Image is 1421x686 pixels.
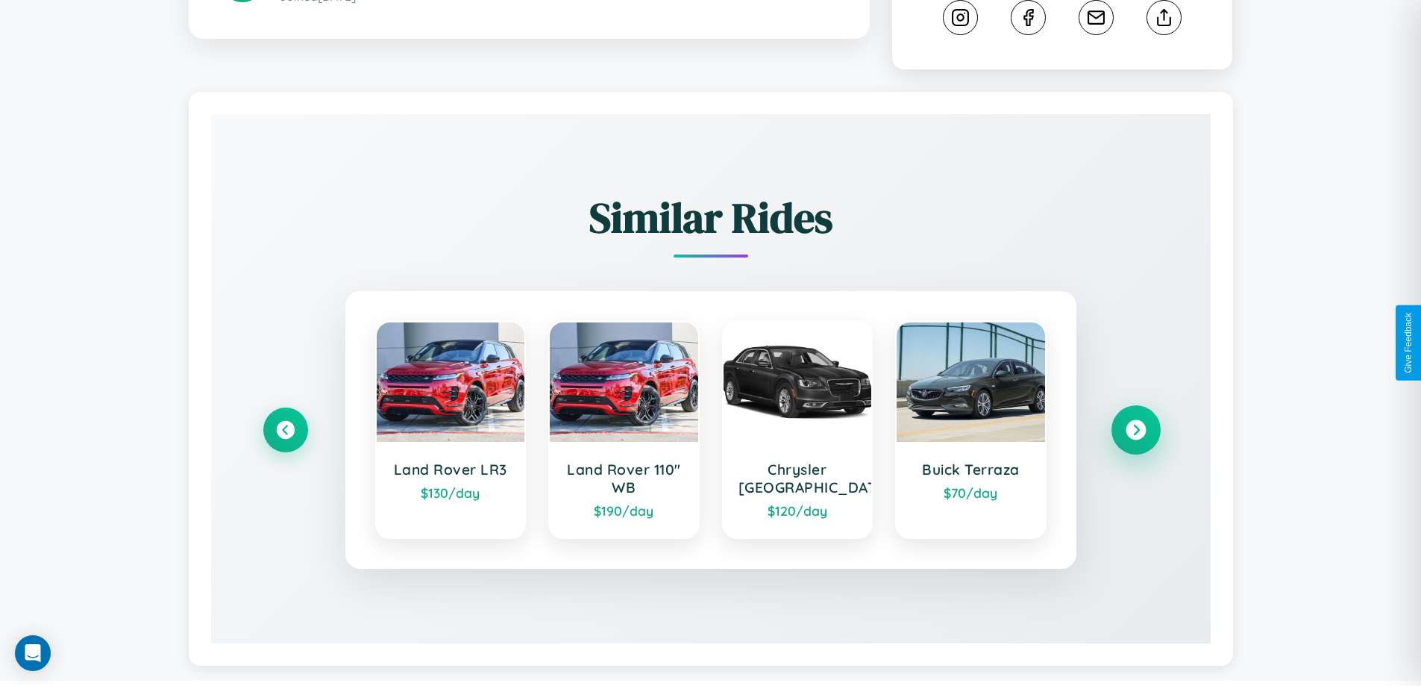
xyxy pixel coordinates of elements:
[565,502,683,519] div: $ 190 /day
[548,321,700,539] a: Land Rover 110" WB$190/day
[722,321,873,539] a: Chrysler [GEOGRAPHIC_DATA]$120/day
[392,484,510,501] div: $ 130 /day
[895,321,1047,539] a: Buick Terraza$70/day
[565,461,683,496] h3: Land Rover 110" WB
[392,461,510,478] h3: Land Rover LR3
[912,461,1030,478] h3: Buick Terraza
[912,484,1030,501] div: $ 70 /day
[263,189,1158,246] h2: Similar Rides
[738,461,857,496] h3: Chrysler [GEOGRAPHIC_DATA]
[15,635,51,671] div: Open Intercom Messenger
[375,321,527,539] a: Land Rover LR3$130/day
[1403,313,1414,373] div: Give Feedback
[738,502,857,519] div: $ 120 /day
